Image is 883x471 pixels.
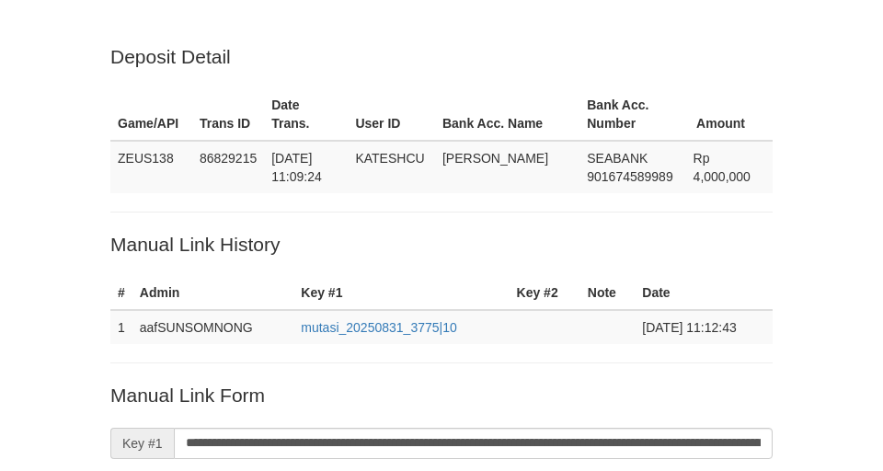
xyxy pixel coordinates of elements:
[635,276,773,310] th: Date
[110,43,773,70] p: Deposit Detail
[110,276,132,310] th: #
[635,310,773,344] td: [DATE] 11:12:43
[686,88,773,141] th: Amount
[132,276,293,310] th: Admin
[580,276,636,310] th: Note
[132,310,293,344] td: aafSUNSOMNONG
[348,88,435,141] th: User ID
[192,88,264,141] th: Trans ID
[110,428,174,459] span: Key #1
[293,276,509,310] th: Key #1
[442,151,548,166] span: [PERSON_NAME]
[110,88,192,141] th: Game/API
[192,141,264,193] td: 86829215
[110,310,132,344] td: 1
[510,276,580,310] th: Key #2
[110,382,773,408] p: Manual Link Form
[587,169,672,184] span: Copy 901674589989 to clipboard
[271,151,322,184] span: [DATE] 11:09:24
[110,231,773,258] p: Manual Link History
[355,151,424,166] span: KATESHCU
[435,88,579,141] th: Bank Acc. Name
[110,141,192,193] td: ZEUS138
[579,88,685,141] th: Bank Acc. Number
[301,320,456,335] a: mutasi_20250831_3775|10
[264,88,348,141] th: Date Trans.
[587,151,648,166] span: SEABANK
[694,151,751,184] span: Rp 4,000,000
